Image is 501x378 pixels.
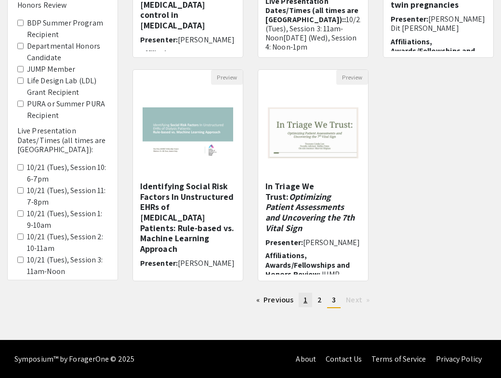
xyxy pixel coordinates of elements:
a: Previous page [251,293,298,307]
h6: Presenter: [391,14,486,33]
span: 10/21 (Tues), Session 3: 11am-Noon[DATE] (Wed), Session 4: Noon-1pm [265,14,364,52]
a: About [296,354,316,364]
span: Mentor: [140,272,168,282]
label: 10/21 (Tues), Session 11: 7-8pm [27,185,108,208]
span: Affiliations, Awards/Fellowships and Honors Review: [391,37,475,75]
img: <p><span style="background-color: transparent; color: rgb(0, 0, 0);">Identifying Social Risk Fact... [133,98,243,168]
span: [PERSON_NAME] [303,237,360,248]
span: 1 [303,295,307,305]
label: Departmental Honors Candidate [27,40,108,64]
span: 2 [317,295,322,305]
ul: Pagination [132,293,494,308]
label: 10/21 (Tues), Session 3: 11am-Noon [27,254,108,277]
label: BDP Summer Program Recipient [27,17,108,40]
div: Open Presentation <p><span style="background-color: transparent; color: rgb(0, 0, 0);">Identifyin... [132,69,243,281]
label: 10/21 (Tues), Session 10: 6-7pm [27,162,108,185]
h5: Identifying Social Risk Factors In Unstructured EHRs of [MEDICAL_DATA] Patients: Rule-based vs. M... [140,181,236,254]
span: 3 [332,295,336,305]
h6: Live Presentation Dates/Times (all times are [GEOGRAPHIC_DATA]): [17,126,108,154]
a: Privacy Policy [436,354,482,364]
iframe: Chat [7,335,41,371]
span: [PERSON_NAME] [178,258,235,268]
label: 10/21 (Tues), Session 5: 1-2pm [27,277,108,300]
a: Contact Us [326,354,362,364]
img: <p>In Triage We Trust: <em>Optimizing Patient Assessments and&nbsp;Uncovering the 7th Vital Sign<... [258,98,368,168]
h6: Presenter: [140,35,236,44]
span: Affiliations, Awards/Fellowships and Honors Review: [265,250,350,279]
button: Preview [211,70,243,85]
h6: Presenter: [140,259,236,268]
label: JUMP Member [27,64,75,75]
label: 10/21 (Tues), Session 1: 9-10am [27,208,108,231]
button: Preview [336,70,368,85]
label: PURA or Summer PURA Recipient [27,98,108,121]
label: 10/21 (Tues), Session 2: 10-11am [27,231,108,254]
span: Next [346,295,362,305]
span: [PERSON_NAME] Dit [PERSON_NAME] [391,14,485,33]
h6: Presenter: [265,238,361,247]
div: Open Presentation <p>In Triage We Trust: <em>Optimizing Patient Assessments and&nbsp;Uncovering t... [258,69,369,281]
em: Optimizing Patient Assessments and Uncovering the 7th Vital Sign [265,191,355,234]
a: Terms of Service [371,354,426,364]
label: Life Design Lab (LDL) Grant Recipient [27,75,108,98]
span: [PERSON_NAME] [178,35,235,45]
h5: In Triage We Trust: [265,181,361,233]
span: Affiliations, Awards/Fellowships and Honors Review: [140,48,224,77]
